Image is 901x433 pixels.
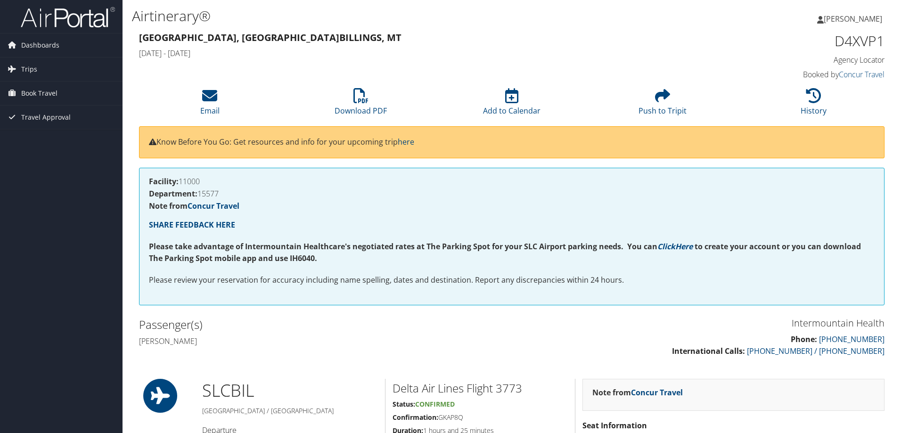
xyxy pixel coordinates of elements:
[149,188,197,199] strong: Department:
[393,380,568,396] h2: Delta Air Lines Flight 3773
[657,241,675,252] a: Click
[149,176,179,187] strong: Facility:
[149,274,875,286] p: Please review your reservation for accuracy including name spelling, dates and destination. Repor...
[139,317,505,333] h2: Passenger(s)
[149,190,875,197] h4: 15577
[149,178,875,185] h4: 11000
[791,334,817,344] strong: Phone:
[393,400,415,408] strong: Status:
[200,93,220,116] a: Email
[21,82,57,105] span: Book Travel
[139,336,505,346] h4: [PERSON_NAME]
[672,346,745,356] strong: International Calls:
[582,420,647,431] strong: Seat Information
[393,413,438,422] strong: Confirmation:
[21,106,71,129] span: Travel Approval
[675,241,693,252] a: Here
[21,6,115,28] img: airportal-logo.png
[202,406,378,416] h5: [GEOGRAPHIC_DATA] / [GEOGRAPHIC_DATA]
[483,93,541,116] a: Add to Calendar
[709,31,885,51] h1: D4XVP1
[639,93,687,116] a: Push to Tripit
[801,93,827,116] a: History
[592,387,683,398] strong: Note from
[709,69,885,80] h4: Booked by
[817,5,892,33] a: [PERSON_NAME]
[631,387,683,398] a: Concur Travel
[824,14,882,24] span: [PERSON_NAME]
[188,201,239,211] a: Concur Travel
[839,69,885,80] a: Concur Travel
[519,317,885,330] h3: Intermountain Health
[393,413,568,422] h5: GKAP8Q
[819,334,885,344] a: [PHONE_NUMBER]
[21,57,37,81] span: Trips
[139,31,401,44] strong: [GEOGRAPHIC_DATA], [GEOGRAPHIC_DATA] Billings, MT
[335,93,387,116] a: Download PDF
[398,137,414,147] a: here
[149,241,657,252] strong: Please take advantage of Intermountain Healthcare's negotiated rates at The Parking Spot for your...
[149,136,875,148] p: Know Before You Go: Get resources and info for your upcoming trip
[149,201,239,211] strong: Note from
[21,33,59,57] span: Dashboards
[415,400,455,408] span: Confirmed
[132,6,639,26] h1: Airtinerary®
[139,48,695,58] h4: [DATE] - [DATE]
[149,220,235,230] a: SHARE FEEDBACK HERE
[709,55,885,65] h4: Agency Locator
[747,346,885,356] a: [PHONE_NUMBER] / [PHONE_NUMBER]
[202,379,378,402] h1: SLC BIL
